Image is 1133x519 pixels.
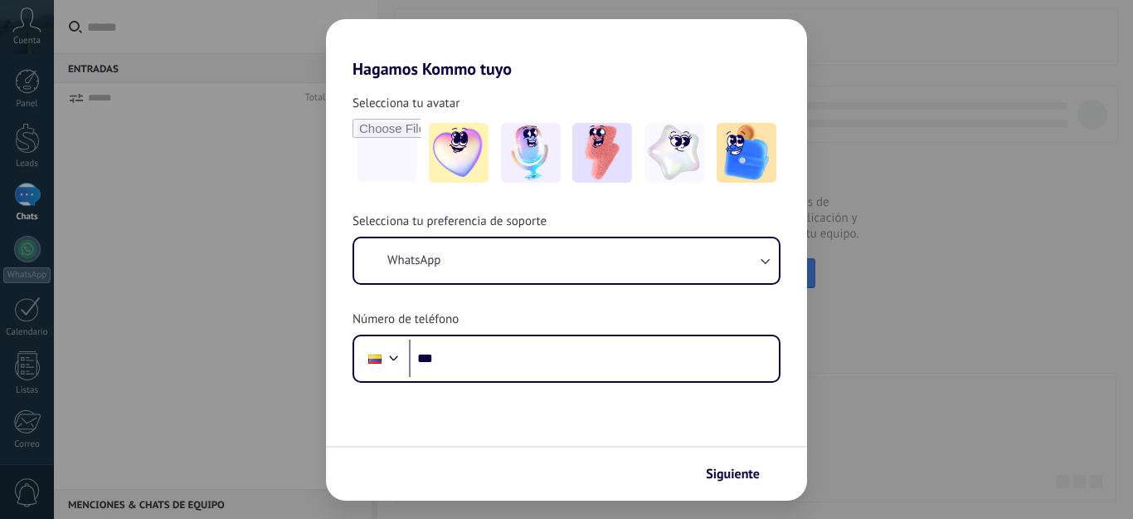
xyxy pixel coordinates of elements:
[698,460,782,488] button: Siguiente
[354,238,779,283] button: WhatsApp
[326,19,807,79] h2: Hagamos Kommo tuyo
[644,123,704,183] img: -4.jpeg
[706,468,760,480] span: Siguiente
[359,341,391,376] div: Colombia: + 57
[353,95,460,112] span: Selecciona tu avatar
[353,213,547,230] span: Selecciona tu preferencia de soporte
[353,311,459,328] span: Número de teléfono
[501,123,561,183] img: -2.jpeg
[387,252,440,269] span: WhatsApp
[429,123,489,183] img: -1.jpeg
[572,123,632,183] img: -3.jpeg
[717,123,776,183] img: -5.jpeg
